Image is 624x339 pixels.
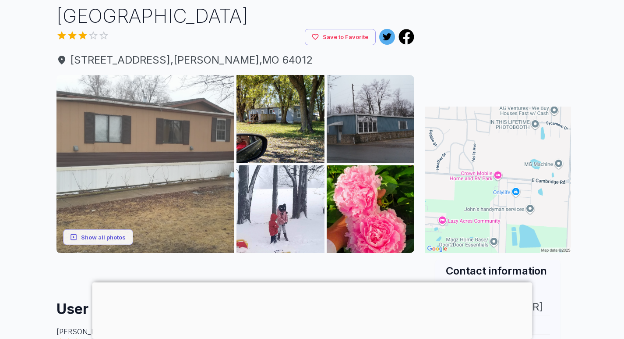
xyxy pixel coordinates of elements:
a: [STREET_ADDRESS],[PERSON_NAME],MO 64012 [56,52,415,68]
img: AAcXr8rNWULIpmDBvbcrIaZhP7sgD36rjhxRtnWcqj-ndXolHdh6BCQgNBZQ9YZWUF2i3HO3Gth3b3ZGhsoNMkPFWpq2qEDKp... [327,75,415,163]
h2: Contact information [446,264,550,278]
img: AAcXr8rvBABbr0bD3svC5BP8dqSqwJNh5oFtUi6FqnEp6Rn9puJAAPSY-HWJL_byfvlEjWUA_38uZ6Zh6X1MMjwyWNJ-hjkXy... [327,165,415,253]
img: Map for Crown Mobile Home and RV Park [425,107,571,253]
button: Show all photos [63,229,133,245]
button: Save to Favorite [305,29,376,45]
iframe: Advertisement [92,282,532,337]
img: AAcXr8oXBkAStqRE0zyjh7ljgHFWvrhmf6Ix65D4hZgExA8sA9o-7g-skwAubQw7InkYeZoXFW4hiu06JGQqmOryMPMP1sVms... [236,75,324,163]
iframe: Advertisement [56,253,415,293]
span: [STREET_ADDRESS] , [PERSON_NAME] , MO 64012 [56,52,415,68]
p: [PERSON_NAME] [56,326,415,337]
h2: User Reviews [56,293,415,319]
img: AAcXr8qWNM_-KHun61192RuGm7RHMOSv19RZxeZ1rUeV2BNnFIFFrSucwGGHbM_QyjHq7JBAhzmpaFcZvA0Qrh4k_n4YLKa5I... [236,165,324,253]
img: AAcXr8pCHqmwmWZAd9-h4vbEAJKE59cQznwxeuTnrq7VbssAakb3bzrhPkdRnUtJfPslzuC-FosNj5Tof2qID9Vr9m9f5U_sQ... [56,75,235,253]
